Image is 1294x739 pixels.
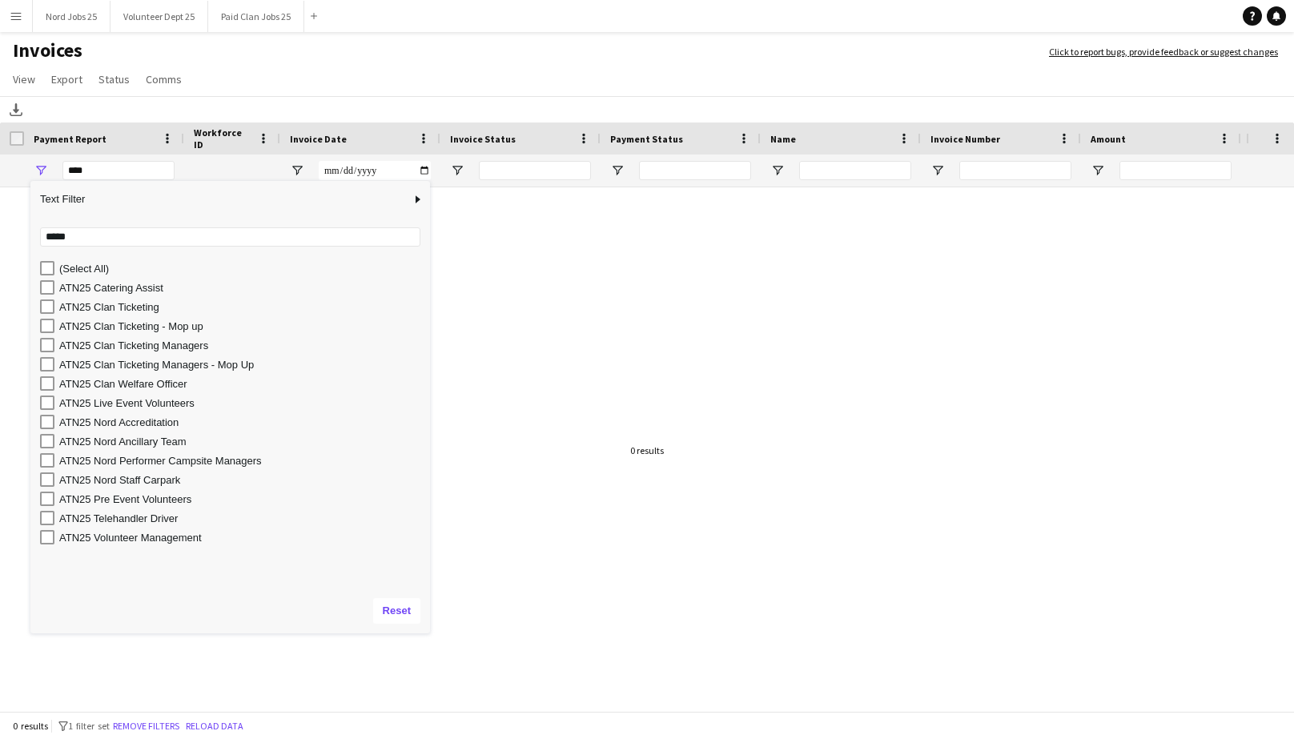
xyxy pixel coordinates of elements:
[770,163,785,178] button: Open Filter Menu
[13,72,35,86] span: View
[59,397,425,409] div: ATN25 Live Event Volunteers
[930,133,1000,145] span: Invoice Number
[59,474,425,486] div: ATN25 Nord Staff Carpark
[1091,133,1126,145] span: Amount
[30,181,430,633] div: Column Filter
[6,100,26,119] app-action-btn: Download
[930,163,945,178] button: Open Filter Menu
[110,717,183,735] button: Remove filters
[6,69,42,90] a: View
[59,512,425,524] div: ATN25 Telehandler Driver
[290,163,304,178] button: Open Filter Menu
[34,133,106,145] span: Payment Report
[450,163,464,178] button: Open Filter Menu
[40,227,420,247] input: Search filter values
[59,359,425,371] div: ATN25 Clan Ticketing Managers - Mop Up
[33,1,111,32] button: Nord Jobs 25
[959,161,1071,180] input: Invoice Number Filter Input
[319,161,431,180] input: Invoice Date Filter Input
[68,720,110,732] span: 1 filter set
[194,127,251,151] span: Workforce ID
[51,72,82,86] span: Export
[59,493,425,505] div: ATN25 Pre Event Volunteers
[59,378,425,390] div: ATN25 Clan Welfare Officer
[450,133,516,145] span: Invoice Status
[1049,45,1278,59] a: Click to report bugs, provide feedback or suggest changes
[610,163,625,178] button: Open Filter Menu
[139,69,188,90] a: Comms
[290,133,347,145] span: Invoice Date
[98,72,130,86] span: Status
[479,161,591,180] input: Invoice Status Filter Input
[59,436,425,448] div: ATN25 Nord Ancillary Team
[111,1,208,32] button: Volunteer Dept 25
[208,1,304,32] button: Paid Clan Jobs 25
[59,282,425,294] div: ATN25 Catering Assist
[373,598,420,624] button: Reset
[92,69,136,90] a: Status
[1119,161,1232,180] input: Amount Filter Input
[630,444,664,456] div: 0 results
[59,263,425,275] div: (Select All)
[59,416,425,428] div: ATN25 Nord Accreditation
[610,133,683,145] span: Payment Status
[45,69,89,90] a: Export
[59,455,425,467] div: ATN25 Nord Performer Campsite Managers
[1091,163,1105,178] button: Open Filter Menu
[59,301,425,313] div: ATN25 Clan Ticketing
[59,339,425,351] div: ATN25 Clan Ticketing Managers
[10,132,24,147] input: Column with Header Selection
[30,186,411,213] span: Text Filter
[30,259,430,547] div: Filter List
[770,133,796,145] span: Name
[59,532,425,544] div: ATN25 Volunteer Management
[799,161,911,180] input: Name Filter Input
[183,717,247,735] button: Reload data
[34,163,48,178] button: Open Filter Menu
[59,320,425,332] div: ATN25 Clan Ticketing - Mop up
[146,72,182,86] span: Comms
